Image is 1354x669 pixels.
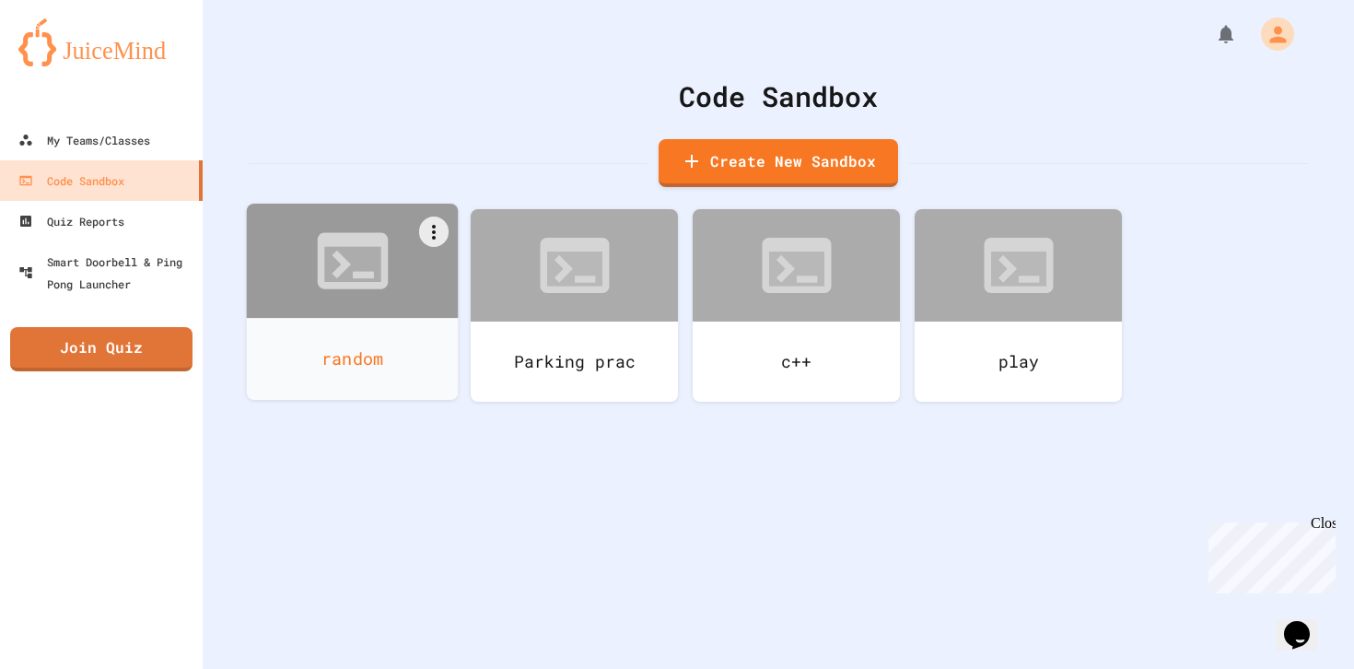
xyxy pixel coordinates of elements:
div: random [247,318,459,400]
a: random [247,204,459,400]
div: c++ [693,322,900,402]
div: Code Sandbox [18,170,124,192]
img: logo-orange.svg [18,18,184,66]
div: Parking prac [471,322,678,402]
div: Smart Doorbell & Ping Pong Launcher [18,251,195,295]
iframe: chat widget [1201,515,1336,593]
a: c++ [693,209,900,402]
a: play [915,209,1122,402]
div: Quiz Reports [18,210,124,232]
div: My Teams/Classes [18,129,150,151]
div: Code Sandbox [249,76,1308,117]
a: Parking prac [471,209,678,402]
div: My Account [1242,13,1299,55]
div: Chat with us now!Close [7,7,127,117]
div: My Notifications [1181,18,1242,50]
a: Create New Sandbox [659,139,898,187]
iframe: chat widget [1277,595,1336,651]
a: Join Quiz [10,327,193,371]
div: play [915,322,1122,402]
